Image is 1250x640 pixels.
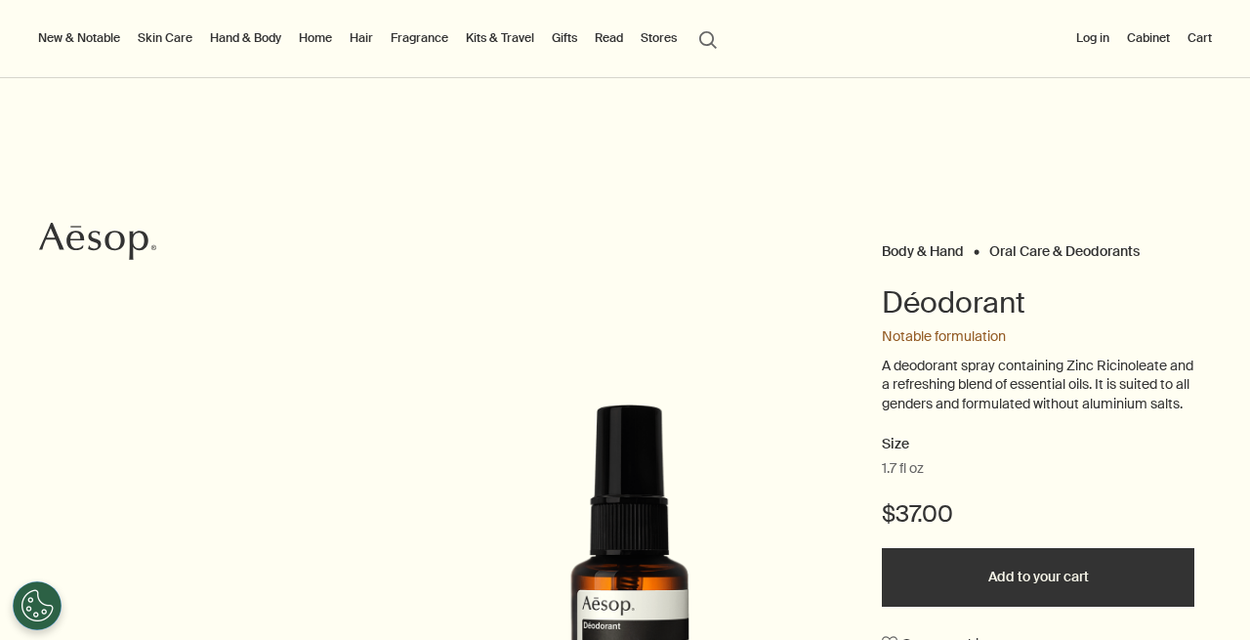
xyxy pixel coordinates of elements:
[882,498,953,530] span: $37.00
[34,26,124,50] button: New & Notable
[882,242,964,251] a: Body & Hand
[295,26,336,50] a: Home
[13,581,62,630] button: Cookies Settings
[1072,26,1113,50] button: Log in
[882,283,1194,322] h1: Déodorant
[34,217,161,271] a: Aesop
[989,242,1140,251] a: Oral Care & Deodorants
[206,26,285,50] a: Hand & Body
[387,26,452,50] a: Fragrance
[882,548,1194,607] button: Add to your cart - $37.00
[134,26,196,50] a: Skin Care
[591,26,627,50] a: Read
[548,26,581,50] a: Gifts
[882,459,924,479] span: 1.7 fl oz
[39,222,156,261] svg: Aesop
[346,26,377,50] a: Hair
[462,26,538,50] a: Kits & Travel
[690,20,726,57] button: Open search
[637,26,681,50] button: Stores
[882,433,1194,456] h2: Size
[1184,26,1216,50] button: Cart
[882,357,1194,414] p: A deodorant spray containing Zinc Ricinoleate and a refreshing blend of essential oils. It is sui...
[1123,26,1174,50] a: Cabinet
